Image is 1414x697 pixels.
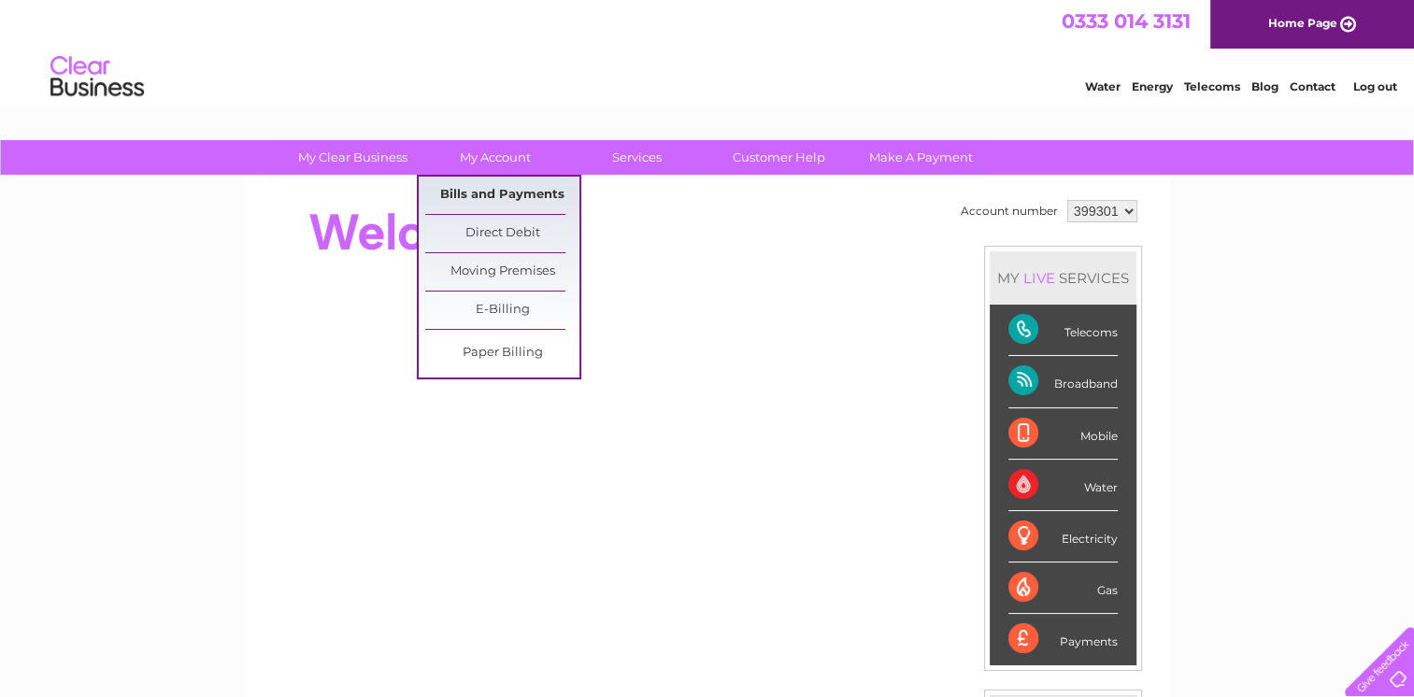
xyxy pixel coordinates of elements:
div: Telecoms [1008,305,1118,356]
a: Bills and Payments [425,177,579,214]
a: Customer Help [702,140,856,175]
a: Moving Premises [425,253,579,291]
a: Contact [1290,79,1335,93]
a: Energy [1132,79,1173,93]
td: Account number [956,195,1063,227]
a: Make A Payment [844,140,998,175]
div: Mobile [1008,408,1118,460]
a: Water [1085,79,1121,93]
a: Direct Debit [425,215,579,252]
a: Log out [1352,79,1396,93]
div: MY SERVICES [990,251,1136,305]
div: Electricity [1008,511,1118,562]
a: Blog [1251,79,1278,93]
a: Paper Billing [425,334,579,372]
div: Clear Business is a trading name of Verastar Limited (registered in [GEOGRAPHIC_DATA] No. 3667643... [266,10,1150,91]
div: Water [1008,460,1118,511]
a: My Clear Business [276,140,430,175]
a: My Account [418,140,572,175]
a: Services [560,140,714,175]
div: Broadband [1008,356,1118,407]
a: Telecoms [1184,79,1240,93]
div: Payments [1008,614,1118,664]
a: 0333 014 3131 [1062,9,1191,33]
div: Gas [1008,562,1118,614]
a: E-Billing [425,292,579,329]
div: LIVE [1020,269,1059,287]
img: logo.png [50,49,145,106]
